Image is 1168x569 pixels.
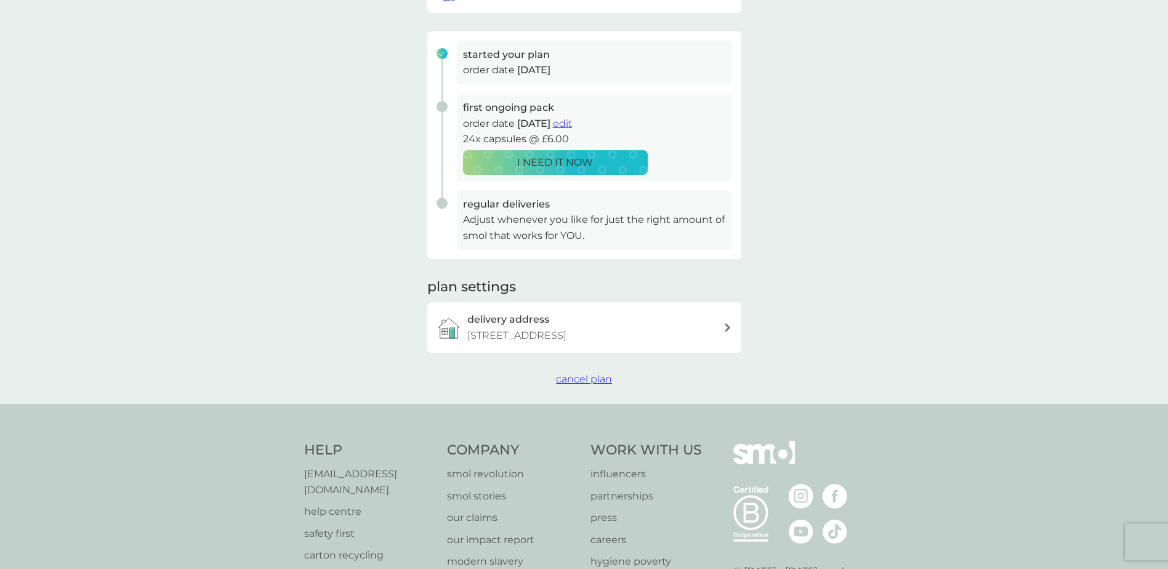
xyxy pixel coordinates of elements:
img: visit the smol Tiktok page [823,519,847,544]
a: careers [590,532,702,548]
h4: Company [447,441,578,460]
h4: Work With Us [590,441,702,460]
span: [DATE] [517,118,550,129]
h3: first ongoing pack [463,100,726,116]
p: order date [463,62,726,78]
a: carton recycling [304,547,435,563]
p: I NEED IT NOW [517,155,593,171]
img: smol [733,441,795,483]
a: help centre [304,504,435,520]
span: [DATE] [517,64,550,76]
img: visit the smol Youtube page [789,519,813,544]
a: safety first [304,526,435,542]
a: influencers [590,466,702,482]
p: [STREET_ADDRESS] [467,328,566,344]
a: our claims [447,510,578,526]
a: smol revolution [447,466,578,482]
p: Adjust whenever you like for just the right amount of smol that works for YOU. [463,212,726,243]
a: our impact report [447,532,578,548]
a: press [590,510,702,526]
h3: started your plan [463,47,726,63]
a: smol stories [447,488,578,504]
img: visit the smol Instagram page [789,484,813,509]
h3: regular deliveries [463,196,726,212]
a: partnerships [590,488,702,504]
span: edit [553,118,572,129]
img: visit the smol Facebook page [823,484,847,509]
button: cancel plan [556,371,612,387]
span: cancel plan [556,373,612,385]
button: edit [553,116,572,132]
h4: Help [304,441,435,460]
button: I NEED IT NOW [463,150,648,175]
p: 24x capsules @ £6.00 [463,131,726,147]
h3: delivery address [467,312,549,328]
a: delivery address[STREET_ADDRESS] [427,302,741,352]
p: order date [463,116,726,132]
h2: plan settings [427,278,516,297]
a: [EMAIL_ADDRESS][DOMAIN_NAME] [304,466,435,498]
